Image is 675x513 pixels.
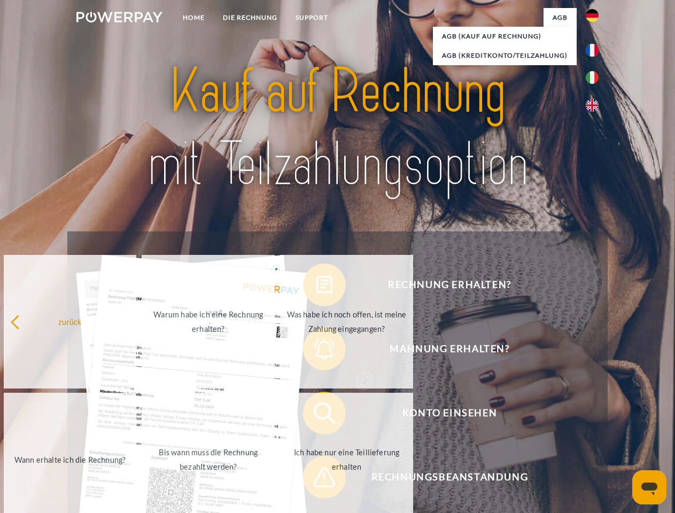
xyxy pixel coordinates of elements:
[280,255,413,388] a: Was habe ich noch offen, ist meine Zahlung eingegangen?
[286,445,407,474] div: Ich habe nur eine Teillieferung erhalten
[214,8,286,27] a: DIE RECHNUNG
[433,27,577,46] a: AGB (Kauf auf Rechnung)
[319,392,580,434] span: Konto einsehen
[319,328,580,370] span: Mahnung erhalten?
[319,456,580,499] span: Rechnungsbeanstandung
[10,314,130,329] div: zurück
[286,8,337,27] a: SUPPORT
[76,12,162,22] img: logo-powerpay-white.svg
[544,8,577,27] a: agb
[586,9,599,22] img: de
[433,46,577,65] a: AGB (Kreditkonto/Teilzahlung)
[148,307,268,336] div: Warum habe ich eine Rechnung erhalten?
[303,456,581,499] button: Rechnungsbeanstandung
[174,8,214,27] a: Home
[102,51,573,205] img: title-powerpay_de.svg
[319,263,580,306] span: Rechnung erhalten?
[586,44,599,57] img: fr
[586,71,599,84] img: it
[632,470,666,504] iframe: Schaltfläche zum Öffnen des Messaging-Fensters
[303,392,581,434] button: Konto einsehen
[148,445,268,474] div: Bis wann muss die Rechnung bezahlt werden?
[586,99,599,112] img: en
[10,452,130,467] div: Wann erhalte ich die Rechnung?
[286,307,407,336] div: Was habe ich noch offen, ist meine Zahlung eingegangen?
[303,263,581,306] button: Rechnung erhalten?
[303,328,581,370] button: Mahnung erhalten?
